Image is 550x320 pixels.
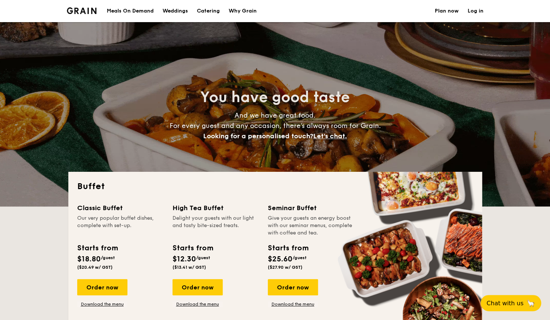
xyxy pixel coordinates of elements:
span: 🦙 [526,299,535,307]
h2: Buffet [77,181,473,192]
div: Order now [172,279,223,295]
div: Seminar Buffet [268,203,354,213]
span: $25.60 [268,255,293,264]
a: Download the menu [172,301,223,307]
span: Chat with us [486,300,523,307]
span: ($20.49 w/ GST) [77,265,113,270]
span: /guest [196,255,210,260]
div: Give your guests an energy boost with our seminar menus, complete with coffee and tea. [268,215,354,237]
div: Starts from [77,243,117,254]
span: ($13.41 w/ GST) [172,265,206,270]
span: $12.30 [172,255,196,264]
div: Starts from [172,243,213,254]
span: /guest [293,255,307,260]
span: $18.80 [77,255,101,264]
span: Let's chat. [313,132,347,140]
div: High Tea Buffet [172,203,259,213]
div: Order now [268,279,318,295]
div: Starts from [268,243,308,254]
a: Download the menu [268,301,318,307]
div: Delight your guests with our light and tasty bite-sized treats. [172,215,259,237]
img: Grain [67,7,97,14]
span: And we have great food. For every guest and any occasion, there’s always room for Grain. [170,111,381,140]
span: ($27.90 w/ GST) [268,265,303,270]
span: Looking for a personalised touch? [203,132,313,140]
span: You have good taste [200,88,350,106]
div: Classic Buffet [77,203,164,213]
div: Our very popular buffet dishes, complete with set-up. [77,215,164,237]
div: Order now [77,279,127,295]
span: /guest [101,255,115,260]
a: Download the menu [77,301,127,307]
button: Chat with us🦙 [481,295,541,311]
a: Logotype [67,7,97,14]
